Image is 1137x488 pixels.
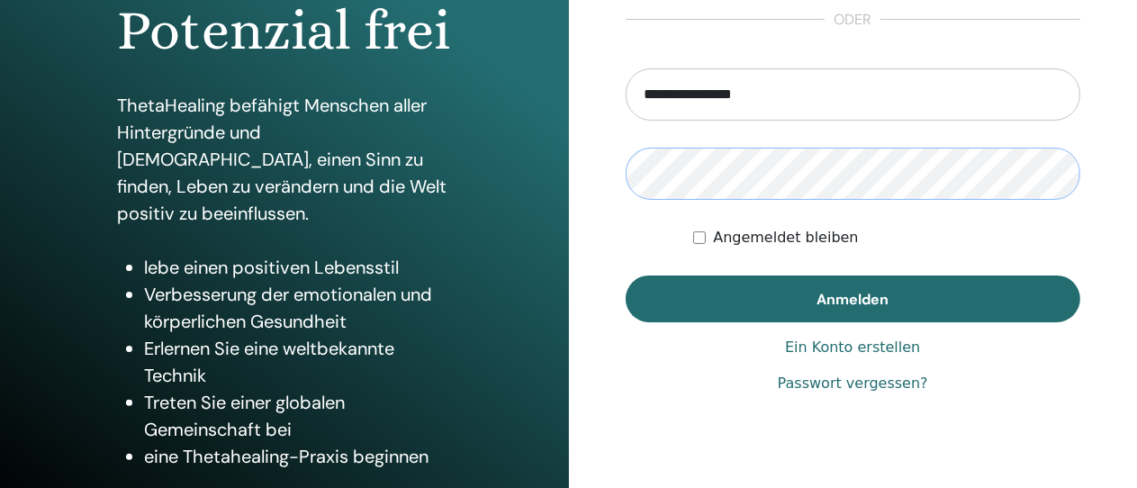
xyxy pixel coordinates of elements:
label: Angemeldet bleiben [713,227,858,249]
li: Erlernen Sie eine weltbekannte Technik [144,335,451,389]
li: Treten Sie einer globalen Gemeinschaft bei [144,389,451,443]
button: Anmelden [626,276,1081,322]
li: lebe einen positiven Lebensstil [144,254,451,281]
span: Anmelden [817,290,889,309]
div: Keep me authenticated indefinitely or until I manually logout [693,227,1080,249]
a: Passwort vergessen? [778,373,928,394]
li: Verbesserung der emotionalen und körperlichen Gesundheit [144,281,451,335]
a: Ein Konto erstellen [785,337,920,358]
span: oder [825,9,880,31]
li: eine Thetahealing-Praxis beginnen [144,443,451,470]
p: ThetaHealing befähigt Menschen aller Hintergründe und [DEMOGRAPHIC_DATA], einen Sinn zu finden, L... [117,92,451,227]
